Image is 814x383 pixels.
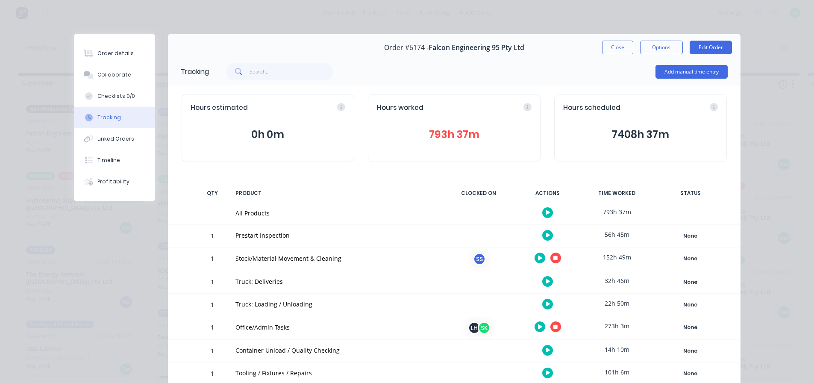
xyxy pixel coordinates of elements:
div: None [660,345,721,356]
button: Add manual time entry [655,65,728,79]
button: None [659,299,722,311]
span: Order #6174 - [384,44,429,52]
div: 1 [200,226,225,247]
div: STATUS [654,184,727,202]
div: Office/Admin Tasks [235,323,436,332]
div: Truck: Loading / Unloading [235,300,436,309]
div: TIME WORKED [585,184,649,202]
button: None [659,230,722,242]
div: Linked Orders [97,135,134,143]
span: Hours estimated [191,103,248,113]
div: Truck: Deliveries [235,277,436,286]
div: None [660,299,721,310]
div: 1 [200,318,225,339]
button: 793h 37m [377,127,532,143]
div: Collaborate [97,71,131,79]
div: 101h 6m [585,362,649,382]
div: ACTIONS [516,184,580,202]
div: 273h 3m [585,316,649,336]
div: Tracking [181,67,209,77]
div: Stock/Material Movement & Cleaning [235,254,436,263]
div: None [660,253,721,264]
div: Container Unload / Quality Checking [235,346,436,355]
div: 152h 49m [585,247,649,267]
button: Options [640,41,683,54]
div: QTY [200,184,225,202]
button: None [659,368,722,380]
div: 14h 10m [585,340,649,359]
button: Tracking [74,107,155,128]
div: 56h 45m [585,225,649,244]
div: 1 [200,272,225,293]
div: Timeline [97,156,120,164]
div: Tooling / Fixtures / Repairs [235,368,436,377]
button: Order details [74,43,155,64]
button: Linked Orders [74,128,155,150]
div: CLOCKED ON [447,184,511,202]
div: Prestart Inspection [235,231,436,240]
button: Edit Order [690,41,732,54]
div: None [660,368,721,379]
button: Profitability [74,171,155,192]
div: Order details [97,50,134,57]
div: Tracking [97,114,121,121]
span: Hours scheduled [563,103,620,113]
button: 0h 0m [191,127,345,143]
div: 1 [200,295,225,316]
div: LH [468,321,481,334]
div: SK [478,321,491,334]
div: None [660,322,721,333]
div: 22h 50m [585,294,649,313]
button: 7408h 37m [563,127,718,143]
div: SS [473,253,486,265]
span: Falcon Engineering 95 Pty Ltd [429,44,524,52]
div: 1 [200,341,225,362]
div: All Products [235,209,436,218]
input: Search... [250,63,333,80]
div: None [660,230,721,242]
div: 793h 37m [585,202,649,221]
div: 1 [200,249,225,271]
div: None [660,277,721,288]
div: Profitability [97,178,129,186]
button: Checklists 0/0 [74,85,155,107]
div: 32h 46m [585,271,649,290]
button: Timeline [74,150,155,171]
span: Hours worked [377,103,423,113]
div: PRODUCT [230,184,441,202]
button: None [659,345,722,357]
button: Collaborate [74,64,155,85]
div: Checklists 0/0 [97,92,135,100]
button: None [659,253,722,265]
button: Close [602,41,633,54]
button: None [659,276,722,288]
button: None [659,321,722,333]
